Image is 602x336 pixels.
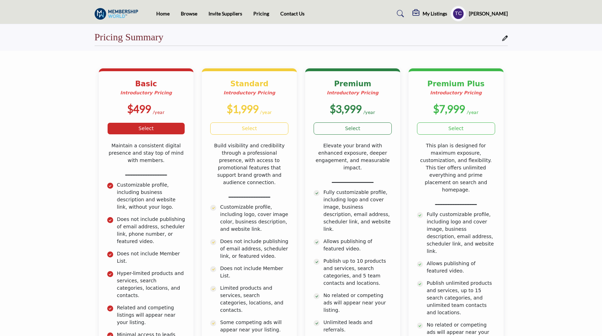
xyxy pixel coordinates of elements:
[208,11,242,16] a: Invite Suppliers
[117,216,185,245] p: Does not include publishing of email address, scheduler link, phone number, or featured video.
[220,238,288,260] p: Does not include publishing of email address, scheduler link, or featured video.
[220,319,288,334] p: Some competing ads will appear near your listing.
[427,260,495,275] p: Allows publishing of featured video.
[451,6,466,21] button: Show hide supplier dropdown
[95,8,142,20] img: Site Logo
[323,189,392,233] p: Fully customizable profile, including logo and cover image, business description, email address, ...
[117,250,185,265] p: Does not include Member List.
[323,257,392,287] p: Publish up to 10 products and services, search categories, and 5 team contacts and locations.
[330,102,362,115] b: $3,999
[314,142,392,172] p: Elevate your brand with enhanced exposure, deeper engagement, and measurable impact.
[125,170,167,175] u: _________________
[156,11,170,16] a: Home
[127,102,151,115] b: $499
[427,80,484,88] b: Premium Plus
[117,270,185,299] p: Hyper-limited products and services, search categories, locations, and contacts.
[228,192,270,197] u: _________________
[332,177,374,183] u: _________________
[323,238,392,253] p: Allows publishing of featured video.
[334,80,371,88] b: Premium
[260,109,272,115] sub: /year
[95,31,164,43] h2: Pricing Summary
[220,203,288,233] p: Customizable profile, including logo, cover image color, business description, and website link.
[227,102,259,115] b: $1,999
[224,90,275,95] strong: Introductory Pricing
[469,10,508,17] h5: [PERSON_NAME]
[314,122,392,135] a: Select
[153,109,165,115] sub: /year
[430,90,482,95] strong: Introductory Pricing
[280,11,305,16] a: Contact Us
[135,80,157,88] b: Basic
[323,292,392,314] p: No related or competing ads will appear near your listing.
[220,284,288,314] p: Limited products and services, search categories, locations, and contacts.
[323,319,392,334] p: Unlimited leads and referrals.
[230,80,268,88] b: Standard
[467,109,479,115] sub: /year
[327,90,379,95] strong: Introductory Pricing
[210,142,288,186] p: Build visibility and credibility through a professional presence, with access to promotional feat...
[120,90,172,95] strong: Introductory Pricing
[427,211,495,255] p: Fully customizable profile, including logo and cover image, business description, email address, ...
[435,199,477,205] u: _________________
[417,142,495,194] p: This plan is designed for maximum exposure, customization, and flexibility. This tier offers unli...
[423,11,447,17] h5: My Listings
[210,122,288,135] a: Select
[181,11,197,16] a: Browse
[220,265,288,280] p: Does not include Member List.
[433,102,465,115] b: $7,999
[412,9,447,18] div: My Listings
[427,280,495,316] p: Publish unlimited products and services, up to 15 search categories, and unlimited team contacts ...
[107,122,185,135] a: Select
[253,11,269,16] a: Pricing
[390,8,409,19] a: Search
[417,122,495,135] a: Select
[117,304,185,326] p: Related and competing listings will appear near your listing.
[117,181,185,211] p: Customizable profile, including business description and website link, without your logo.
[363,109,376,115] sub: /year
[107,142,185,164] p: Maintain a consistent digital presence and stay top of mind with members.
